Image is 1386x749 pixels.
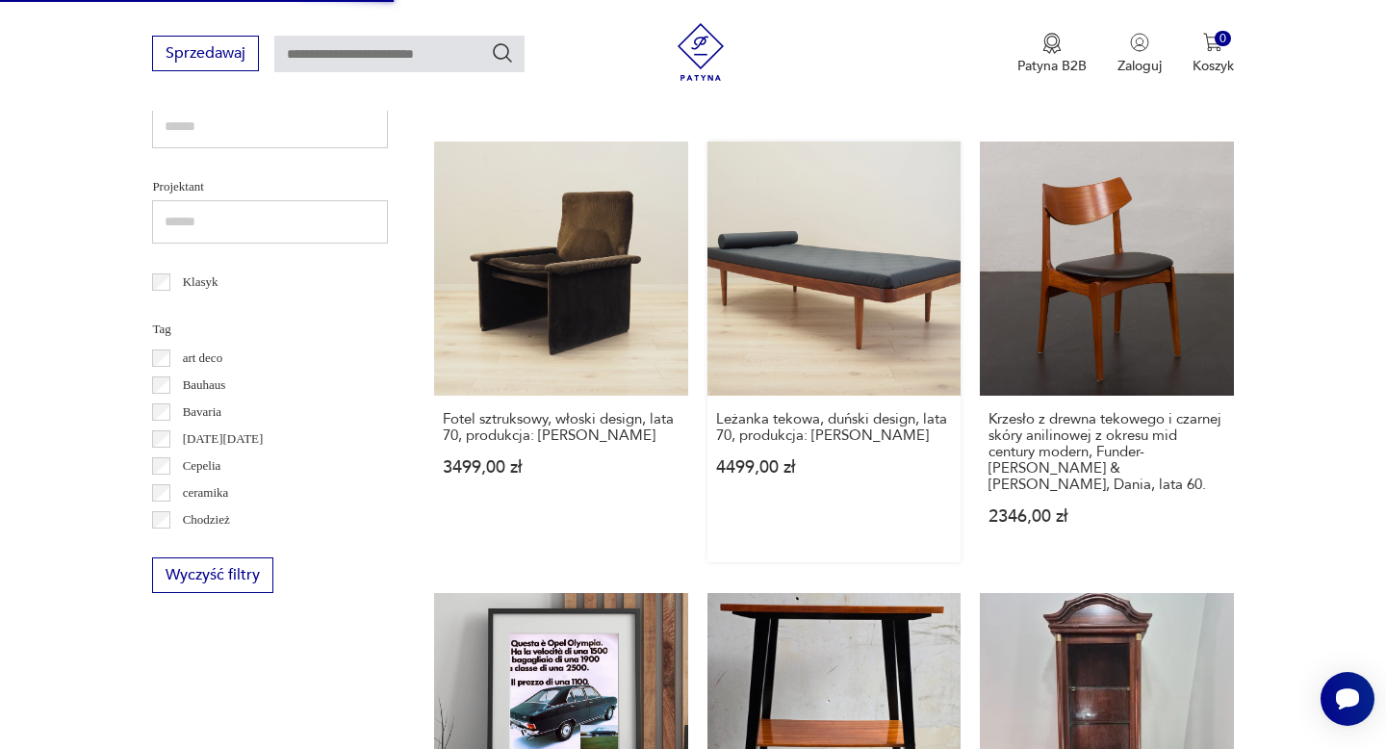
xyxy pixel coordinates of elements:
h3: Leżanka tekowa, duński design, lata 70, produkcja: [PERSON_NAME] [716,411,952,444]
h3: Krzesło z drewna tekowego i czarnej skóry anilinowej z okresu mid century modern, Funder-[PERSON_... [988,411,1224,493]
img: Ikona medalu [1042,33,1062,54]
p: art deco [183,348,223,369]
img: Ikona koszyka [1203,33,1222,52]
button: Szukaj [491,41,514,65]
a: Fotel sztruksowy, włoski design, lata 70, produkcja: WłochyFotel sztruksowy, włoski design, lata ... [434,142,687,561]
p: Chodzież [183,509,230,530]
a: Sprzedawaj [152,48,259,62]
button: 0Koszyk [1193,33,1234,75]
img: Ikonka użytkownika [1130,33,1149,52]
p: [DATE][DATE] [183,428,264,450]
button: Zaloguj [1117,33,1162,75]
button: Patyna B2B [1017,33,1087,75]
p: 2346,00 zł [988,508,1224,525]
a: Ikona medaluPatyna B2B [1017,33,1087,75]
p: Klasyk [183,271,218,293]
p: 3499,00 zł [443,459,679,476]
p: Projektant [152,176,388,197]
p: Zaloguj [1117,57,1162,75]
p: Tag [152,319,388,340]
div: 0 [1215,31,1231,47]
p: Bauhaus [183,374,226,396]
a: Krzesło z drewna tekowego i czarnej skóry anilinowej z okresu mid century modern, Funder-Schmidt ... [980,142,1233,561]
p: Ćmielów [183,536,229,557]
a: Leżanka tekowa, duński design, lata 70, produkcja: DaniaLeżanka tekowa, duński design, lata 70, p... [707,142,961,561]
iframe: Smartsupp widget button [1321,672,1374,726]
img: Patyna - sklep z meblami i dekoracjami vintage [672,23,730,81]
h3: Fotel sztruksowy, włoski design, lata 70, produkcja: [PERSON_NAME] [443,411,679,444]
button: Sprzedawaj [152,36,259,71]
p: Koszyk [1193,57,1234,75]
p: ceramika [183,482,229,504]
p: Patyna B2B [1017,57,1087,75]
p: Bavaria [183,401,221,423]
p: 4499,00 zł [716,459,952,476]
p: Cepelia [183,455,221,477]
button: Wyczyść filtry [152,557,273,593]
